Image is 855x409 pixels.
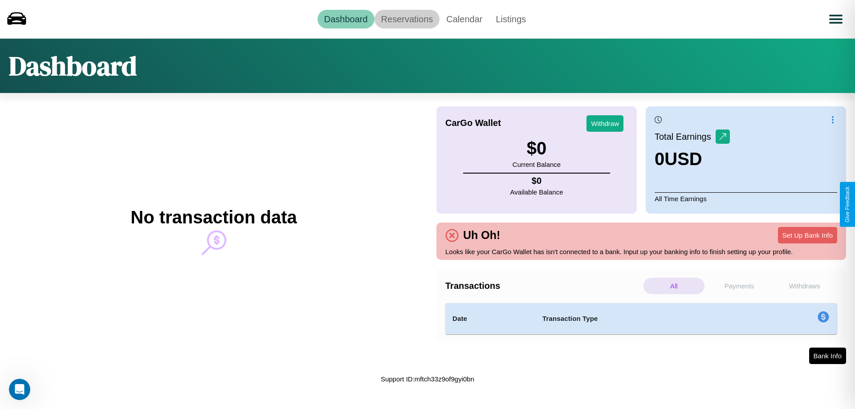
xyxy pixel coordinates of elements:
div: Give Feedback [844,186,851,223]
iframe: Intercom live chat [9,379,30,400]
p: Looks like your CarGo Wallet has isn't connected to a bank. Input up your banking info to finish ... [445,246,837,258]
h4: Uh Oh! [459,229,505,242]
h4: CarGo Wallet [445,118,501,128]
button: Set Up Bank Info [778,227,837,243]
a: Listings [489,10,533,28]
h4: Transaction Type [542,313,745,324]
p: Support ID: mftch33z9of9gyi0bn [381,373,474,385]
a: Reservations [375,10,440,28]
p: Total Earnings [655,129,716,145]
h2: No transaction data [130,207,297,227]
p: Payments [709,278,770,294]
h1: Dashboard [9,48,137,84]
h3: $ 0 [513,138,561,158]
p: All [643,278,704,294]
table: simple table [445,303,837,334]
button: Open menu [823,7,848,32]
p: Withdraws [774,278,835,294]
h4: Transactions [445,281,641,291]
a: Calendar [440,10,489,28]
a: Dashboard [318,10,375,28]
h4: Date [452,313,528,324]
button: Bank Info [809,348,846,364]
p: Current Balance [513,158,561,170]
h3: 0 USD [655,149,730,169]
p: Available Balance [510,186,563,198]
button: Withdraw [586,115,623,132]
h4: $ 0 [510,176,563,186]
p: All Time Earnings [655,192,837,205]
